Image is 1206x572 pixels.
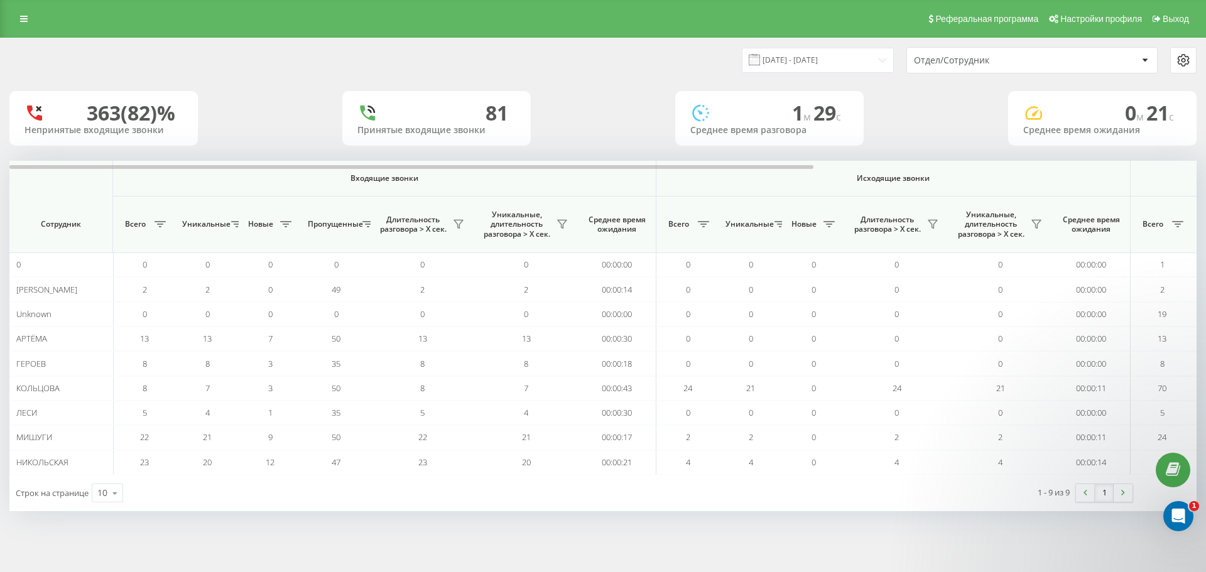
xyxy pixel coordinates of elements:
span: 24 [893,382,901,394]
span: Длительность разговора > Х сек. [377,215,449,234]
span: 0 [894,308,899,320]
span: ЛЕСИ [16,407,37,418]
span: Всего [119,219,151,229]
span: 0 [749,308,753,320]
span: 0 [894,407,899,418]
span: 2 [686,431,690,443]
span: 29 [813,99,841,126]
span: 7 [205,382,210,394]
span: АРТЁМА [16,333,47,344]
span: 0 [812,333,816,344]
span: 0 [812,284,816,295]
td: 00:00:00 [1052,302,1131,326]
span: ГЕРОЕВ [16,358,46,369]
span: 70 [1158,382,1166,394]
span: 2 [143,284,147,295]
div: Отдел/Сотрудник [914,55,1064,66]
span: м [1136,110,1146,124]
td: 00:00:00 [1052,277,1131,301]
span: 8 [420,382,425,394]
span: Реферальная программа [935,14,1038,24]
span: 0 [334,259,339,270]
span: 2 [749,431,753,443]
span: 0 [812,431,816,443]
span: 21 [746,382,755,394]
span: Среднее время ожидания [1062,215,1121,234]
span: Unknown [16,308,52,320]
td: 00:00:30 [578,326,656,351]
span: 50 [332,431,340,443]
span: 0 [998,333,1002,344]
span: 8 [1160,358,1165,369]
span: 0 [812,456,816,468]
span: 0 [524,259,528,270]
div: Непринятые входящие звонки [24,125,183,136]
span: 0 [998,284,1002,295]
td: 00:00:00 [1052,401,1131,425]
span: Новые [788,219,820,229]
span: Строк на странице [16,487,89,499]
span: 5 [1160,407,1165,418]
span: 4 [998,456,1002,468]
span: 8 [205,358,210,369]
span: Настройки профиля [1060,14,1142,24]
span: 0 [894,284,899,295]
span: 0 [1125,99,1146,126]
td: 00:00:14 [578,277,656,301]
span: Уникальные [725,219,771,229]
span: 0 [205,308,210,320]
span: 7 [268,333,273,344]
span: МИШУГИ [16,431,52,443]
span: 0 [268,259,273,270]
span: Уникальные, длительность разговора > Х сек. [955,210,1027,239]
span: 50 [332,382,340,394]
span: 0 [998,358,1002,369]
span: 47 [332,456,340,468]
span: Длительность разговора > Х сек. [851,215,923,234]
td: 00:00:43 [578,376,656,401]
span: 0 [16,259,21,270]
span: 4 [205,407,210,418]
span: 13 [140,333,149,344]
span: 0 [749,259,753,270]
span: НИКОЛЬСКАЯ [16,456,68,468]
span: 0 [420,308,425,320]
span: 20 [522,456,531,468]
span: 13 [1158,333,1166,344]
span: 0 [686,358,690,369]
span: 8 [420,358,425,369]
iframe: Intercom live chat [1163,501,1193,531]
span: м [803,110,813,124]
span: 0 [686,284,690,295]
div: Среднее время разговора [690,125,849,136]
span: 22 [140,431,149,443]
div: 81 [486,101,508,125]
span: 21 [1146,99,1174,126]
span: 0 [812,259,816,270]
td: 00:00:18 [578,351,656,375]
span: 5 [420,407,425,418]
div: Среднее время ожидания [1023,125,1182,136]
span: 0 [749,284,753,295]
span: Всего [1137,219,1168,229]
span: 0 [998,407,1002,418]
span: 2 [894,431,899,443]
span: Входящие звонки [146,173,623,183]
span: 0 [143,259,147,270]
div: 1 - 9 из 9 [1038,486,1070,499]
td: 00:00:00 [1052,326,1131,351]
span: Всего [663,219,694,229]
td: 00:00:00 [578,302,656,326]
span: 2 [1160,284,1165,295]
span: 0 [894,358,899,369]
a: 1 [1095,484,1114,502]
span: 20 [203,456,212,468]
span: 13 [203,333,212,344]
span: 4 [524,407,528,418]
div: 10 [97,487,107,499]
span: 0 [894,259,899,270]
span: 9 [268,431,273,443]
span: 4 [749,456,753,468]
span: 0 [334,308,339,320]
span: Уникальные [182,219,227,229]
